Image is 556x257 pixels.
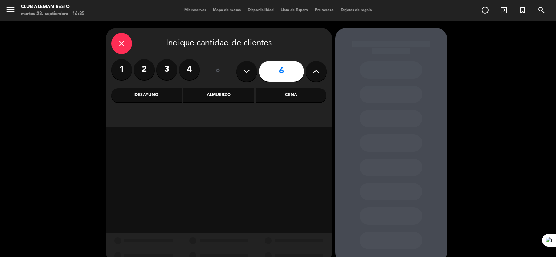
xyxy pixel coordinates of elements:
[311,8,337,12] span: Pre-acceso
[5,4,16,17] button: menu
[111,59,132,80] label: 1
[134,59,155,80] label: 2
[518,6,527,14] i: turned_in_not
[337,8,376,12] span: Tarjetas de regalo
[277,8,311,12] span: Lista de Espera
[207,59,229,83] div: ó
[111,33,327,54] div: Indique cantidad de clientes
[537,6,546,14] i: search
[156,59,177,80] label: 3
[21,3,85,10] div: Club aleman resto
[181,8,210,12] span: Mis reservas
[244,8,277,12] span: Disponibilidad
[500,6,508,14] i: exit_to_app
[179,59,200,80] label: 4
[481,6,489,14] i: add_circle_outline
[210,8,244,12] span: Mapa de mesas
[183,88,254,102] div: Almuerzo
[117,39,126,48] i: close
[5,4,16,15] i: menu
[111,88,182,102] div: Desayuno
[21,10,85,17] div: martes 23. septiembre - 16:35
[256,88,326,102] div: Cena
